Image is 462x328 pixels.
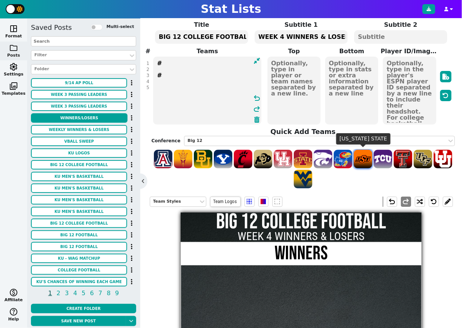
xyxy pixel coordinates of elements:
h5: Saved Posts [31,23,72,32]
label: Title [152,20,252,29]
span: 4 [72,288,78,298]
button: WEEK 3 PASSING LEADERS [31,90,127,99]
button: WEEK 3 PASSING LEADERS [31,102,127,111]
button: redo [401,197,411,207]
button: BIG 12 COLLEGE FOOTBALL [31,160,127,169]
button: COLLEGE FOOTBALL [31,265,127,275]
label: Conference [152,137,181,144]
h1: Stat Lists [201,2,261,16]
label: Subtitle 1 [252,20,351,29]
textarea: BIG 12 COLLEGE FOOTBALL [155,30,248,44]
input: Search [31,36,136,46]
span: undo [387,197,396,206]
span: space_dashboard [9,24,18,33]
button: 9/14 AP POLL [31,78,127,88]
span: photo_library [9,82,18,91]
h1: BIG 12 COLLEGE FOOTBALL [181,211,422,233]
span: redo [401,197,410,206]
span: monetization_on [9,288,18,297]
span: 7 [97,288,103,298]
span: 1 [47,288,53,298]
button: WEEKLY WINNERS & LOSERS [31,125,127,134]
span: 3 [64,288,70,298]
div: 1 [146,60,149,66]
span: 2 [55,288,61,298]
button: Create Folder [31,304,136,313]
h4: Quick Add Teams [152,128,455,136]
label: Multi-select [106,24,134,30]
button: BIG 12 FOOTBALL [31,230,127,240]
span: help [9,307,18,316]
label: Top [265,47,323,56]
div: 4 [146,79,149,85]
h2: WEEK 4 WINNERS & LOSERS [181,231,422,242]
span: 9 [114,288,120,298]
span: folder [9,43,18,52]
span: 6 [89,288,95,298]
button: undo [387,197,397,207]
button: KU MEN'S BASKETBALL [31,183,127,193]
button: KU MEN'S BASKETBALL [31,207,127,216]
button: KU MEN'S BASKETBALL [31,172,127,181]
textarea: # # [153,57,261,125]
button: Save new post [31,316,126,326]
div: Team Styles [153,199,195,205]
button: KU MEN'S BASKETBALL [31,195,127,205]
button: VBALL SWEEP [31,137,127,146]
button: BIG 12 COLLEGE FOOTBALL [31,219,127,228]
button: KU - WAG Matchup [31,254,127,263]
span: 5 [80,288,86,298]
button: WINNERS/LOSERS [31,113,127,123]
div: 5 [146,85,149,91]
label: Teams [150,47,265,56]
span: Team Logos [210,197,241,207]
span: settings [9,62,18,71]
label: # [146,47,150,56]
label: Bottom [323,47,381,56]
div: Big 12 [187,138,444,144]
button: KU LOGOS [31,148,127,158]
span: redo [252,105,261,114]
button: BIG 12 FOOTBALL [31,242,127,251]
div: 2 [146,66,149,72]
span: 8 [106,288,112,298]
button: KU'S CHANCES OF WINNING EACH GAME [31,277,127,286]
div: 3 [146,72,149,79]
label: Player ID/Image URL [381,47,438,56]
span: undo [252,94,261,103]
label: Subtitle 2 [351,20,451,29]
textarea: WEEK 4 WINNERS & LOSERS [255,30,348,44]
